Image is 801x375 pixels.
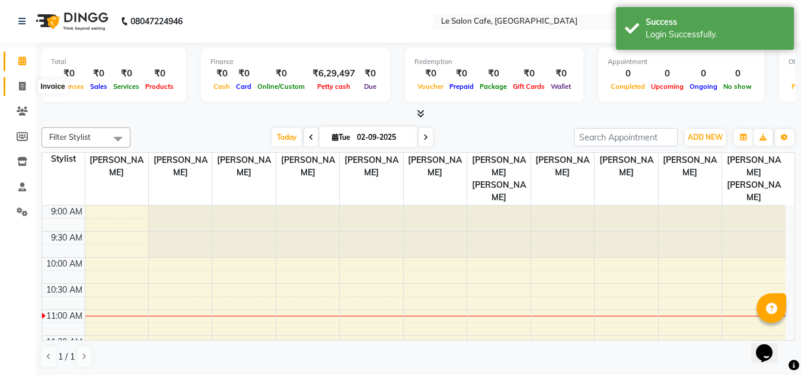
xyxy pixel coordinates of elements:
span: Sales [87,82,110,91]
span: Today [272,128,302,146]
div: ₹0 [254,67,308,81]
span: [PERSON_NAME] [404,153,467,180]
input: Search Appointment [574,128,678,146]
span: 1 / 1 [58,351,75,363]
span: Card [233,82,254,91]
div: Stylist [42,153,85,165]
div: 10:30 AM [44,284,85,296]
span: Services [110,82,142,91]
div: ₹0 [360,67,381,81]
div: Invoice [37,79,68,94]
span: Wallet [548,82,574,91]
span: [PERSON_NAME] [149,153,212,180]
div: 11:00 AM [44,310,85,322]
div: 0 [648,67,687,81]
div: ₹0 [446,67,477,81]
div: ₹0 [510,67,548,81]
span: Online/Custom [254,82,308,91]
div: Success [646,16,785,28]
div: ₹0 [414,67,446,81]
span: Filter Stylist [49,132,91,142]
span: [PERSON_NAME] [595,153,658,180]
b: 08047224946 [130,5,183,38]
span: Completed [608,82,648,91]
div: Redemption [414,57,574,67]
div: ₹0 [142,67,177,81]
iframe: chat widget [751,328,789,363]
div: ₹0 [233,67,254,81]
span: Products [142,82,177,91]
span: Tue [329,133,353,142]
div: ₹0 [87,67,110,81]
div: ₹0 [110,67,142,81]
div: Finance [210,57,381,67]
span: [PERSON_NAME] [340,153,403,180]
span: ADD NEW [688,133,723,142]
div: ₹0 [210,67,233,81]
div: 0 [608,67,648,81]
input: 2025-09-02 [353,129,413,146]
div: Total [51,57,177,67]
span: [PERSON_NAME] [PERSON_NAME] [722,153,786,205]
div: 0 [720,67,755,81]
div: 9:30 AM [49,232,85,244]
span: Prepaid [446,82,477,91]
span: [PERSON_NAME] [PERSON_NAME] [467,153,530,205]
div: Login Successfully. [646,28,785,41]
span: [PERSON_NAME] [531,153,594,180]
span: No show [720,82,755,91]
div: ₹0 [548,67,574,81]
button: ADD NEW [685,129,726,146]
span: Gift Cards [510,82,548,91]
div: ₹0 [51,67,87,81]
span: [PERSON_NAME] [659,153,722,180]
span: Ongoing [687,82,720,91]
div: 11:30 AM [44,336,85,348]
div: ₹0 [477,67,510,81]
div: ₹6,29,497 [308,67,360,81]
span: Cash [210,82,233,91]
span: [PERSON_NAME] [276,153,339,180]
div: Appointment [608,57,755,67]
span: Petty cash [314,82,353,91]
div: 10:00 AM [44,258,85,270]
div: 0 [687,67,720,81]
span: Package [477,82,510,91]
span: [PERSON_NAME] [212,153,275,180]
span: Upcoming [648,82,687,91]
span: [PERSON_NAME] [85,153,148,180]
div: 9:00 AM [49,206,85,218]
span: Voucher [414,82,446,91]
span: Due [361,82,379,91]
img: logo [30,5,111,38]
